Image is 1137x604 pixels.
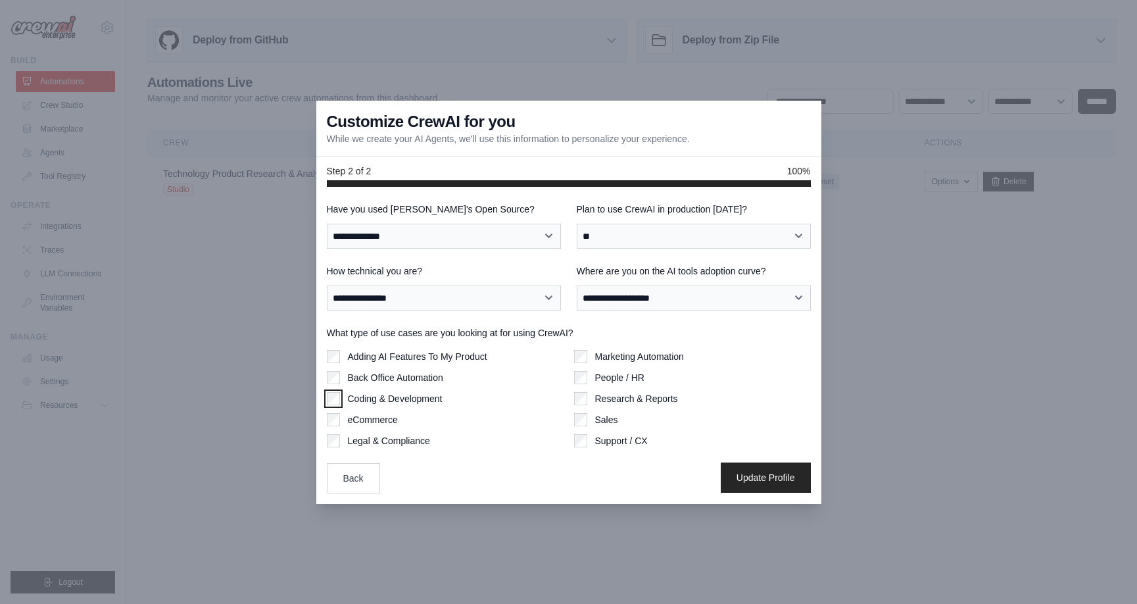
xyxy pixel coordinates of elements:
[348,392,443,405] label: Coding & Development
[327,326,811,340] label: What type of use cases are you looking at for using CrewAI?
[721,463,811,493] button: Update Profile
[595,434,648,447] label: Support / CX
[327,203,561,216] label: Have you used [PERSON_NAME]'s Open Source?
[787,164,811,178] span: 100%
[595,371,644,384] label: People / HR
[595,413,618,426] label: Sales
[595,392,678,405] label: Research & Reports
[348,413,398,426] label: eCommerce
[348,371,443,384] label: Back Office Automation
[327,463,380,493] button: Back
[577,264,811,278] label: Where are you on the AI tools adoption curve?
[327,264,561,278] label: How technical you are?
[348,350,487,363] label: Adding AI Features To My Product
[595,350,684,363] label: Marketing Automation
[348,434,430,447] label: Legal & Compliance
[327,132,690,145] p: While we create your AI Agents, we'll use this information to personalize your experience.
[327,111,516,132] h3: Customize CrewAI for you
[327,164,372,178] span: Step 2 of 2
[577,203,811,216] label: Plan to use CrewAI in production [DATE]?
